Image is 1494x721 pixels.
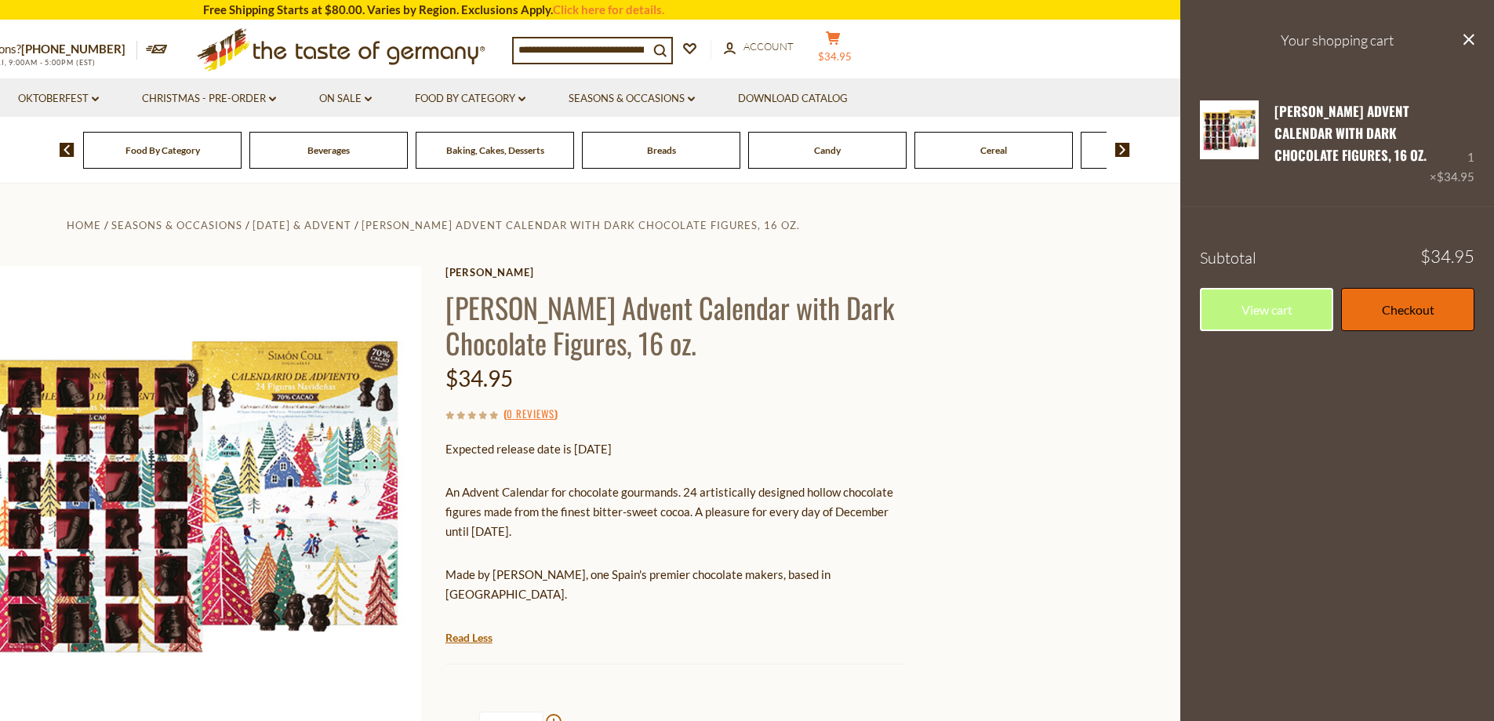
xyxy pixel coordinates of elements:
[445,365,513,391] span: $34.95
[1420,248,1474,265] span: $34.95
[507,406,554,423] a: 0 Reviews
[980,144,1007,156] a: Cereal
[1200,100,1259,159] img: Simon Coll Advent Calendar
[445,482,904,541] p: An Advent Calendar for chocolate gourmands. 24 artistically designed hollow chocolate figures mad...
[1200,100,1259,188] a: Simon Coll Advent Calendar
[446,144,544,156] a: Baking, Cakes, Desserts
[1274,101,1427,166] a: [PERSON_NAME] Advent Calendar with Dark Chocolate Figures, 16 oz.
[18,90,99,107] a: Oktoberfest
[21,42,125,56] a: [PHONE_NUMBER]
[445,439,904,459] p: Expected release date is [DATE]
[814,144,841,156] a: Candy
[810,31,857,70] button: $34.95
[362,219,800,231] a: [PERSON_NAME] Advent Calendar with Dark Chocolate Figures, 16 oz.
[1437,169,1474,184] span: $34.95
[445,266,904,279] a: [PERSON_NAME]
[1200,248,1256,268] span: Subtotal
[111,219,242,231] a: Seasons & Occasions
[743,40,794,53] span: Account
[319,90,372,107] a: On Sale
[307,144,350,156] a: Beverages
[445,630,493,646] a: Read Less
[1341,288,1474,331] a: Checkout
[553,2,664,16] a: Click here for details.
[738,90,848,107] a: Download Catalog
[569,90,695,107] a: Seasons & Occasions
[818,50,852,63] span: $34.95
[445,565,904,604] p: Made by [PERSON_NAME], one Spain's premier chocolate makers, based in [GEOGRAPHIC_DATA].
[1200,288,1333,331] a: View cart
[1115,143,1130,157] img: next arrow
[1430,100,1474,188] div: 1 ×
[503,406,558,421] span: ( )
[125,144,200,156] a: Food By Category
[724,38,794,56] a: Account
[647,144,676,156] a: Breads
[142,90,276,107] a: Christmas - PRE-ORDER
[67,219,101,231] a: Home
[253,219,351,231] a: [DATE] & Advent
[445,289,904,360] h1: [PERSON_NAME] Advent Calendar with Dark Chocolate Figures, 16 oz.
[415,90,525,107] a: Food By Category
[60,143,75,157] img: previous arrow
